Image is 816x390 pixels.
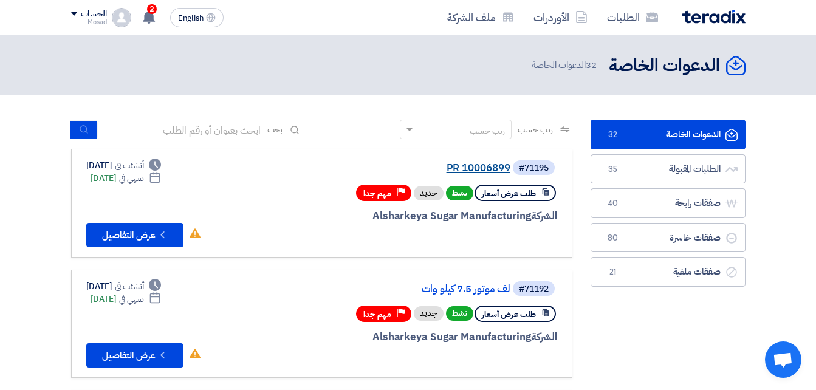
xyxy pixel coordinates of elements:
a: PR 10006899 [267,163,510,174]
div: رتب حسب [470,125,505,137]
h2: الدعوات الخاصة [609,54,720,78]
span: 2 [147,4,157,14]
span: أنشئت في [115,280,144,293]
div: Alsharkeya Sugar Manufacturing [265,329,557,345]
span: ينتهي في [119,293,144,306]
span: أنشئت في [115,159,144,172]
a: صفقات خاسرة80 [591,223,746,253]
span: 40 [606,197,620,210]
a: Open chat [765,341,801,378]
span: مهم جدا [363,188,391,199]
span: الشركة [531,329,557,344]
span: طلب عرض أسعار [482,309,536,320]
div: [DATE] [91,172,162,185]
span: بحث [267,123,283,136]
span: نشط [446,306,473,321]
span: 35 [606,163,620,176]
span: 21 [606,266,620,278]
a: لف موتور 7.5 كيلو وات [267,284,510,295]
img: profile_test.png [112,8,131,27]
input: ابحث بعنوان أو رقم الطلب [97,121,267,139]
div: Alsharkeya Sugar Manufacturing [265,208,557,224]
div: Mosad [71,19,107,26]
span: الدعوات الخاصة [532,58,598,72]
span: رتب حسب [518,123,552,136]
span: ينتهي في [119,172,144,185]
a: الدعوات الخاصة32 [591,120,746,149]
div: [DATE] [86,280,162,293]
img: Teradix logo [682,10,746,24]
div: [DATE] [91,293,162,306]
div: جديد [414,306,444,321]
span: 80 [606,232,620,244]
button: English [170,8,224,27]
button: عرض التفاصيل [86,223,183,247]
a: صفقات رابحة40 [591,188,746,218]
span: 32 [586,58,597,72]
a: ملف الشركة [437,3,524,32]
a: الطلبات المقبولة35 [591,154,746,184]
div: #71192 [519,285,549,293]
span: طلب عرض أسعار [482,188,536,199]
div: جديد [414,186,444,200]
div: #71195 [519,164,549,173]
div: [DATE] [86,159,162,172]
a: صفقات ملغية21 [591,257,746,287]
a: الطلبات [597,3,668,32]
span: الشركة [531,208,557,224]
a: الأوردرات [524,3,597,32]
div: الحساب [81,9,107,19]
span: English [178,14,204,22]
button: عرض التفاصيل [86,343,183,368]
span: مهم جدا [363,309,391,320]
span: نشط [446,186,473,200]
span: 32 [606,129,620,141]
